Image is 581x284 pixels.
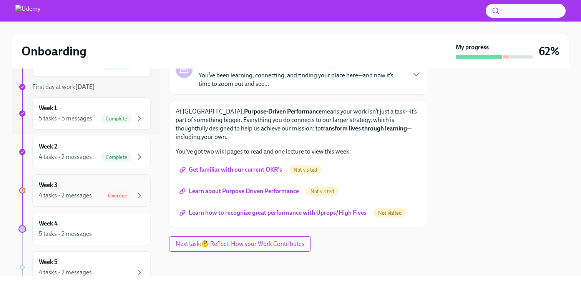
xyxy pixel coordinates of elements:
div: 5 tasks • 2 messages [39,230,92,238]
div: 5 tasks • 5 messages [39,114,92,123]
span: Learn about Purpose Driven Performance [181,187,299,195]
span: Not visited [289,167,322,173]
a: Week 34 tasks • 2 messagesOverdue [18,174,151,207]
h6: Week 1 [39,104,57,112]
a: Learn how to recognize great performance with Uprops/High Fives [176,205,372,221]
a: Week 54 tasks • 2 messages [18,251,151,284]
h6: Week 2 [39,142,57,151]
h6: Week 4 [39,219,58,228]
a: First day at work[DATE] [18,83,151,91]
div: 4 tasks • 2 messages [39,153,92,161]
strong: [DATE] [75,83,95,90]
span: Learn how to recognize great performance with Uprops/High Fives [181,209,367,217]
p: You’ve been learning, connecting, and finding your place here—and now it’s time to zoom out and s... [199,71,405,88]
a: Week 15 tasks • 5 messagesComplete [18,97,151,130]
div: 4 tasks • 2 messages [39,268,92,277]
p: At [GEOGRAPHIC_DATA], means your work isn’t just a task—it’s part of something bigger. Everything... [176,107,421,141]
span: Get familiar with our current OKR's [181,166,282,174]
h3: 62% [539,44,559,58]
button: Next task:🤔 Reflect: How your Work Contributes [169,236,311,252]
span: Complete [101,116,132,122]
p: You've got two wiki pages to read and one lecture to view this week: [176,147,421,156]
a: Get familiar with our current OKR's [176,162,287,177]
img: Udemy [15,5,40,17]
strong: Purpose-Driven Performance [244,108,322,115]
strong: transform lives through learning [321,125,407,132]
div: 4 tasks • 2 messages [39,191,92,200]
span: Overdue [103,193,132,199]
span: Complete [101,154,132,160]
h6: Week 5 [39,258,58,266]
span: Not visited [306,189,339,194]
a: Learn about Purpose Driven Performance [176,184,304,199]
strong: My progress [456,43,489,52]
span: Not visited [373,210,406,216]
a: Week 45 tasks • 2 messages [18,213,151,245]
span: Next task : 🤔 Reflect: How your Work Contributes [176,240,304,248]
a: Week 24 tasks • 2 messagesComplete [18,136,151,168]
span: First day at work [32,83,95,90]
h6: Week 3 [39,181,58,189]
h2: Onboarding [22,43,86,59]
